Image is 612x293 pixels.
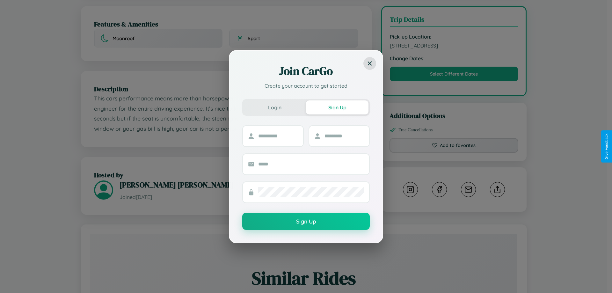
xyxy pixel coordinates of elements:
[604,134,609,159] div: Give Feedback
[244,100,306,114] button: Login
[242,82,370,90] p: Create your account to get started
[306,100,368,114] button: Sign Up
[242,213,370,230] button: Sign Up
[242,63,370,79] h2: Join CarGo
